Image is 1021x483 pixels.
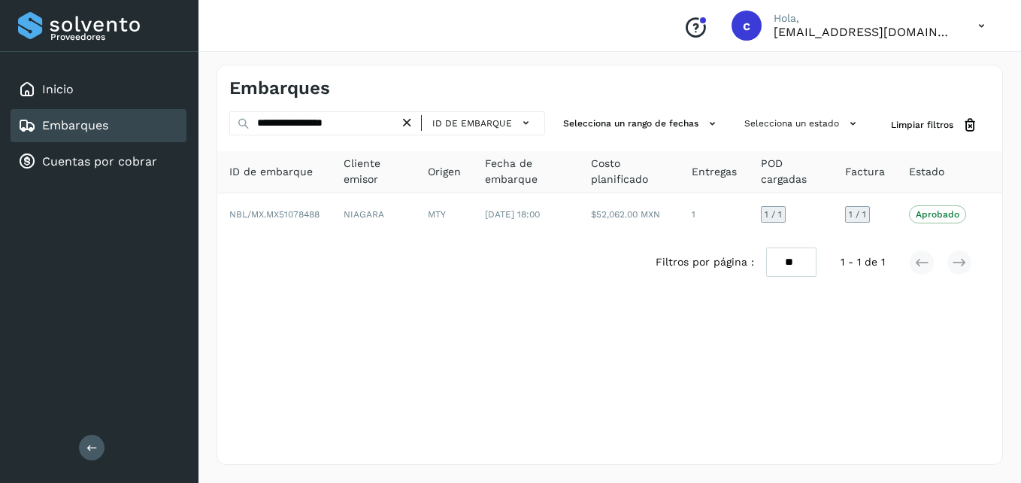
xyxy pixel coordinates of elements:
[916,209,959,220] p: Aprobado
[680,193,749,235] td: 1
[765,210,782,219] span: 1 / 1
[774,12,954,25] p: Hola,
[485,209,540,220] span: [DATE] 18:00
[332,193,416,235] td: NIAGARA
[344,156,404,187] span: Cliente emisor
[428,164,461,180] span: Origen
[229,164,313,180] span: ID de embarque
[761,156,821,187] span: POD cargadas
[579,193,679,235] td: $52,062.00 MXN
[591,156,667,187] span: Costo planificado
[692,164,737,180] span: Entregas
[42,82,74,96] a: Inicio
[11,109,186,142] div: Embarques
[11,145,186,178] div: Cuentas por cobrar
[879,111,990,139] button: Limpiar filtros
[738,111,867,136] button: Selecciona un estado
[656,254,754,270] span: Filtros por página :
[557,111,726,136] button: Selecciona un rango de fechas
[428,112,538,134] button: ID de embarque
[485,156,567,187] span: Fecha de embarque
[50,32,180,42] p: Proveedores
[841,254,885,270] span: 1 - 1 de 1
[416,193,473,235] td: MTY
[891,118,953,132] span: Limpiar filtros
[42,154,157,169] a: Cuentas por cobrar
[42,118,108,132] a: Embarques
[11,73,186,106] div: Inicio
[849,210,866,219] span: 1 / 1
[909,164,944,180] span: Estado
[229,209,320,220] span: NBL/MX.MX51078488
[229,77,330,99] h4: Embarques
[845,164,885,180] span: Factura
[774,25,954,39] p: cuentasxcobrar@readysolutions.com.mx
[432,117,512,130] span: ID de embarque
